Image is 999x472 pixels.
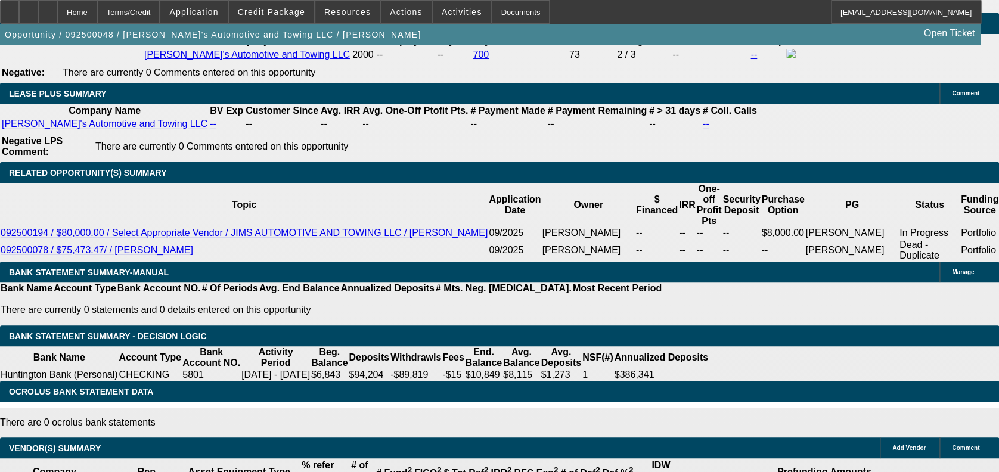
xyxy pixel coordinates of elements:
span: Actions [390,7,423,17]
th: Fees [442,346,464,369]
span: VENDOR(S) SUMMARY [9,443,101,453]
td: -- [547,118,647,130]
th: Avg. Balance [502,346,540,369]
td: [PERSON_NAME] [541,239,635,262]
td: -- [245,118,319,130]
td: $6,843 [311,369,348,381]
td: [PERSON_NAME] [805,239,899,262]
td: $10,849 [465,369,502,381]
td: -- [696,239,722,262]
span: Manage [952,269,974,275]
span: BANK STATEMENT SUMMARY-MANUAL [9,268,169,277]
a: [PERSON_NAME]'s Automotive and Towing LLC [144,49,350,60]
td: 5801 [182,369,241,381]
b: # Payment Remaining [548,105,647,116]
th: Funding Source [960,183,999,227]
td: -- [470,118,545,130]
p: There are currently 0 statements and 0 details entered on this opportunity [1,305,662,315]
th: Account Type [53,282,117,294]
td: -- [696,227,722,239]
span: Comment [952,90,979,97]
td: $8,000.00 [761,227,805,239]
td: Dead - Duplicate [899,239,960,262]
th: One-off Profit Pts [696,183,722,227]
button: Resources [315,1,380,23]
div: 73 [569,49,615,60]
th: Status [899,183,960,227]
span: Bank Statement Summary - Decision Logic [9,331,207,341]
td: -- [678,227,696,239]
th: Bank Account NO. [117,282,201,294]
th: Application Date [488,183,541,227]
td: Portfolio [960,239,999,262]
td: -- [722,239,761,262]
td: -- [722,227,761,239]
span: OCROLUS BANK STATEMENT DATA [9,387,153,396]
span: Application [169,7,218,17]
span: Comment [952,445,979,451]
span: Resources [324,7,371,17]
span: Credit Package [238,7,305,17]
th: Account Type [119,346,182,369]
button: Actions [381,1,432,23]
th: End. Balance [465,346,502,369]
td: -- [678,239,696,262]
td: CHECKING [119,369,182,381]
td: 1 [582,369,614,381]
span: RELATED OPPORTUNITY(S) SUMMARY [9,168,166,178]
td: 09/2025 [488,239,541,262]
a: -- [210,119,216,129]
a: [PERSON_NAME]'s Automotive and Towing LLC [2,119,207,129]
b: Avg. One-Off Ptofit Pts. [362,105,468,116]
th: Most Recent Period [572,282,662,294]
span: There are currently 0 Comments entered on this opportunity [95,141,348,151]
th: PG [805,183,899,227]
td: -$89,819 [390,369,442,381]
a: -- [703,119,709,129]
button: Application [160,1,227,23]
span: There are currently 0 Comments entered on this opportunity [63,67,315,77]
td: -- [320,118,361,130]
th: Beg. Balance [311,346,348,369]
td: -- [761,239,805,262]
img: facebook-icon.png [786,49,796,58]
th: NSF(#) [582,346,614,369]
span: LEASE PLUS SUMMARY [9,89,107,98]
th: # Mts. Neg. [MEDICAL_DATA]. [435,282,572,294]
th: Deposits [348,346,390,369]
th: Withdrawls [390,346,442,369]
td: [PERSON_NAME] [805,227,899,239]
td: -- [635,239,678,262]
td: $1,273 [540,369,582,381]
b: Avg. IRR [321,105,360,116]
th: Purchase Option [761,183,805,227]
td: $8,115 [502,369,540,381]
b: BV Exp [210,105,243,116]
span: Activities [442,7,482,17]
td: -$15 [442,369,464,381]
th: $ Financed [635,183,678,227]
td: -- [362,118,469,130]
span: -- [376,49,383,60]
td: $94,204 [348,369,390,381]
button: Credit Package [229,1,314,23]
td: -- [635,227,678,239]
b: Negative LPS Comment: [2,136,63,157]
th: Owner [541,183,635,227]
span: Add Vendor [892,445,926,451]
td: Portfolio [960,227,999,239]
td: -- [649,118,701,130]
th: Security Deposit [722,183,761,227]
td: 2000 [352,48,374,61]
a: -- [750,49,757,60]
th: Avg. End Balance [259,282,340,294]
th: Bank Account NO. [182,346,241,369]
a: 092500078 / $75,473.47/ / [PERSON_NAME] [1,245,193,255]
td: -- [436,48,471,61]
th: IRR [678,183,696,227]
button: Activities [433,1,491,23]
span: Opportunity / 092500048 / [PERSON_NAME]'s Automotive and Towing LLC / [PERSON_NAME] [5,30,421,39]
td: 09/2025 [488,227,541,239]
b: # Payment Made [470,105,545,116]
div: $386,341 [615,369,708,380]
